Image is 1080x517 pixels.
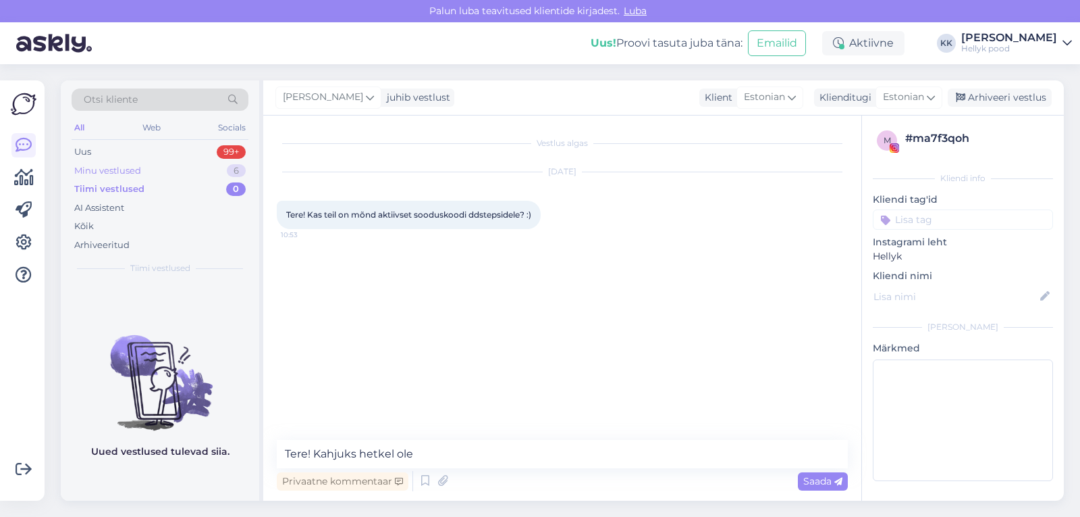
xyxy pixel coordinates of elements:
[620,5,651,17] span: Luba
[11,91,36,117] img: Askly Logo
[226,182,246,196] div: 0
[591,36,616,49] b: Uus!
[84,93,138,107] span: Otsi kliente
[74,239,130,252] div: Arhiveeritud
[873,235,1053,249] p: Instagrami leht
[381,91,450,105] div: juhib vestlust
[937,34,956,53] div: KK
[873,289,1037,304] input: Lisa nimi
[277,166,848,178] div: [DATE]
[873,172,1053,184] div: Kliendi info
[215,119,248,137] div: Socials
[948,89,1052,107] div: Arhiveeri vestlus
[286,210,531,220] span: Tere! Kas teil on mõnd aktiivset sooduskoodi ddstepsidele? :)
[61,311,259,433] img: No chats
[814,91,871,105] div: Klienditugi
[227,164,246,178] div: 6
[277,472,408,491] div: Privaatne kommentaar
[277,137,848,149] div: Vestlus algas
[803,475,842,487] span: Saada
[130,262,190,274] span: Tiimi vestlused
[91,445,230,459] p: Uued vestlused tulevad siia.
[905,130,1049,147] div: # ma7f3qoh
[74,220,94,233] div: Kõik
[74,145,91,159] div: Uus
[283,90,363,105] span: [PERSON_NAME]
[74,164,141,178] div: Minu vestlused
[873,269,1053,283] p: Kliendi nimi
[873,249,1053,264] p: Hellyk
[822,31,905,55] div: Aktiivne
[699,91,732,105] div: Klient
[72,119,87,137] div: All
[873,341,1053,355] p: Märkmed
[74,201,124,215] div: AI Assistent
[961,32,1072,54] a: [PERSON_NAME]Hellyk pood
[748,30,806,56] button: Emailid
[591,35,742,51] div: Proovi tasuta juba täna:
[884,135,891,145] span: m
[873,210,1053,230] input: Lisa tag
[744,90,785,105] span: Estonian
[883,90,924,105] span: Estonian
[74,182,144,196] div: Tiimi vestlused
[961,43,1057,54] div: Hellyk pood
[217,145,246,159] div: 99+
[873,193,1053,207] p: Kliendi tag'id
[281,230,331,240] span: 10:53
[961,32,1057,43] div: [PERSON_NAME]
[140,119,163,137] div: Web
[873,321,1053,333] div: [PERSON_NAME]
[277,440,848,468] textarea: Tere! Kahjuks hetkel ole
